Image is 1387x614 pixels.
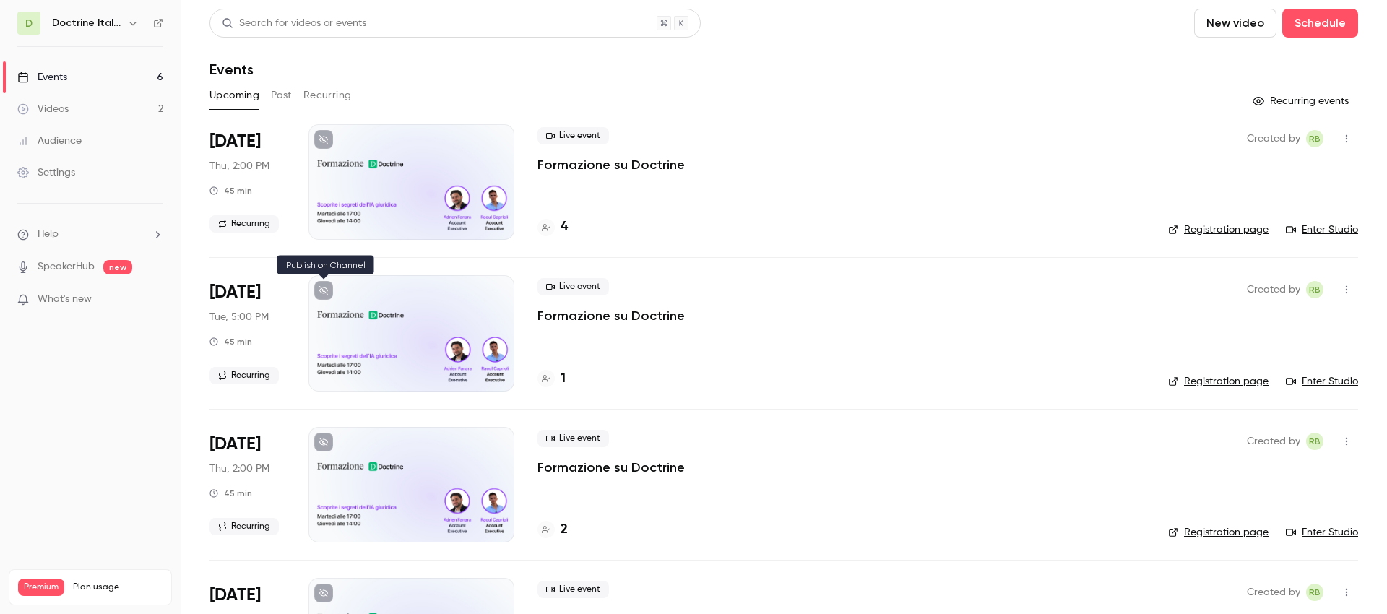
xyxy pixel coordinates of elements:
[537,278,609,295] span: Live event
[1309,130,1321,147] span: RB
[209,462,269,476] span: Thu, 2:00 PM
[38,259,95,274] a: SpeakerHub
[1286,374,1358,389] a: Enter Studio
[209,281,261,304] span: [DATE]
[1306,281,1323,298] span: Romain Ballereau
[209,584,261,607] span: [DATE]
[1168,222,1269,237] a: Registration page
[209,310,269,324] span: Tue, 5:00 PM
[1246,90,1358,113] button: Recurring events
[209,275,285,391] div: Sep 23 Tue, 5:00 PM (Europe/Paris)
[17,227,163,242] li: help-dropdown-opener
[1247,433,1300,450] span: Created by
[1306,433,1323,450] span: Romain Ballereau
[209,518,279,535] span: Recurring
[209,61,254,78] h1: Events
[303,84,352,107] button: Recurring
[537,430,609,447] span: Live event
[537,369,566,389] a: 1
[561,217,568,237] h4: 4
[146,293,163,306] iframe: Noticeable Trigger
[25,16,33,31] span: D
[17,70,67,85] div: Events
[537,520,568,540] a: 2
[209,185,252,196] div: 45 min
[537,127,609,144] span: Live event
[1309,433,1321,450] span: RB
[1282,9,1358,38] button: Schedule
[222,16,366,31] div: Search for videos or events
[1247,584,1300,601] span: Created by
[209,159,269,173] span: Thu, 2:00 PM
[209,433,261,456] span: [DATE]
[1309,281,1321,298] span: RB
[38,227,59,242] span: Help
[1168,374,1269,389] a: Registration page
[1247,281,1300,298] span: Created by
[1247,130,1300,147] span: Created by
[537,156,685,173] a: Formazione su Doctrine
[1306,130,1323,147] span: Romain Ballereau
[209,84,259,107] button: Upcoming
[209,488,252,499] div: 45 min
[561,369,566,389] h4: 1
[1286,222,1358,237] a: Enter Studio
[52,16,121,30] h6: Doctrine Italia Formation Avocat
[537,217,568,237] a: 4
[537,459,685,476] a: Formazione su Doctrine
[17,102,69,116] div: Videos
[17,165,75,180] div: Settings
[38,292,92,307] span: What's new
[537,581,609,598] span: Live event
[17,134,82,148] div: Audience
[103,260,132,274] span: new
[18,579,64,596] span: Premium
[209,427,285,542] div: Sep 25 Thu, 2:00 PM (Europe/Paris)
[561,520,568,540] h4: 2
[209,215,279,233] span: Recurring
[537,307,685,324] a: Formazione su Doctrine
[1306,584,1323,601] span: Romain Ballereau
[209,336,252,347] div: 45 min
[1168,525,1269,540] a: Registration page
[209,367,279,384] span: Recurring
[1286,525,1358,540] a: Enter Studio
[1309,584,1321,601] span: RB
[73,581,163,593] span: Plan usage
[271,84,292,107] button: Past
[209,130,261,153] span: [DATE]
[1194,9,1276,38] button: New video
[209,124,285,240] div: Sep 18 Thu, 2:00 PM (Europe/Paris)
